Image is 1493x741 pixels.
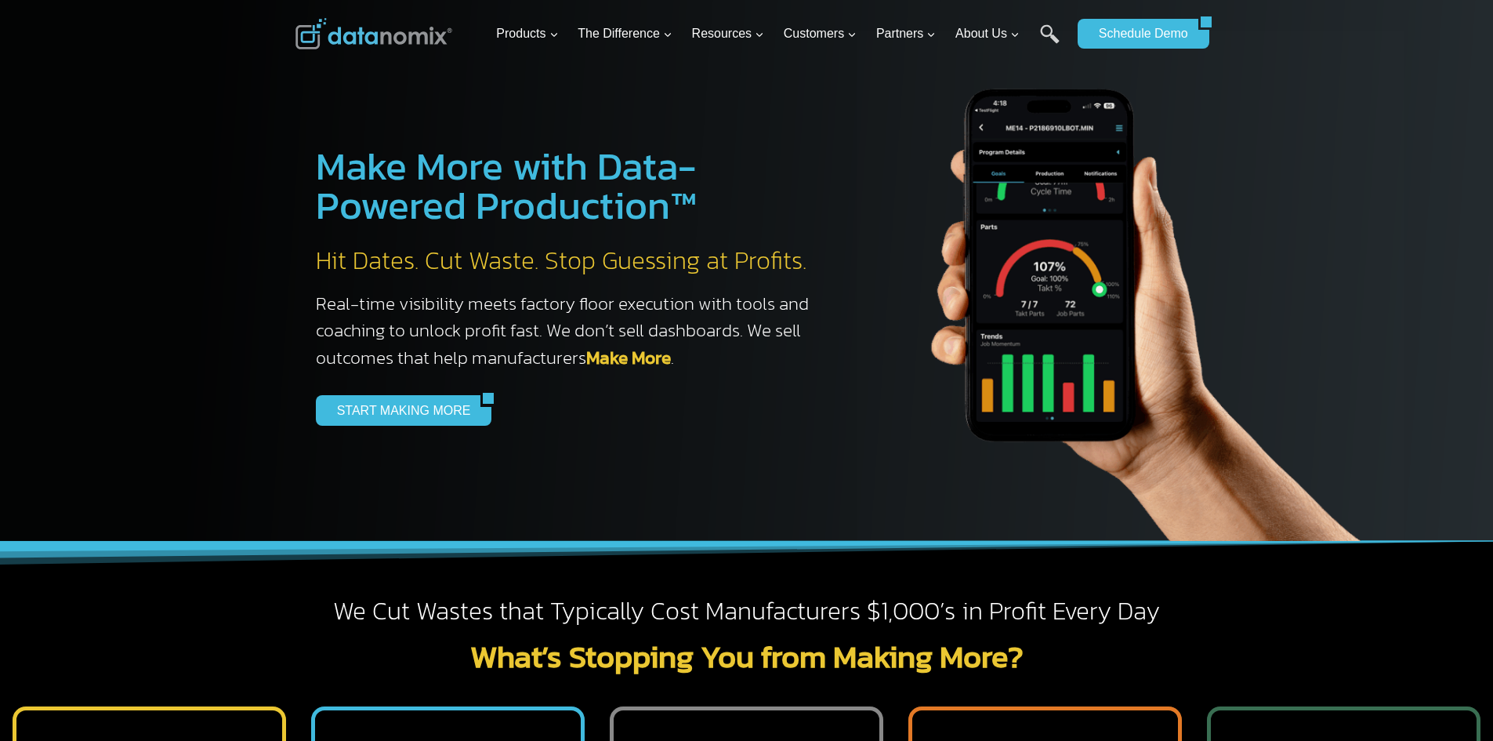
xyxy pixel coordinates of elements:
[955,24,1020,44] span: About Us
[295,641,1198,672] h2: What’s Stopping You from Making More?
[784,24,857,44] span: Customers
[1040,24,1060,60] a: Search
[316,147,825,225] h1: Make More with Data-Powered Production™
[857,31,1405,541] img: The Datanoix Mobile App available on Android and iOS Devices
[876,24,936,44] span: Partners
[316,395,481,425] a: START MAKING MORE
[1078,19,1198,49] a: Schedule Demo
[316,245,825,278] h2: Hit Dates. Cut Waste. Stop Guessing at Profits.
[295,18,452,49] img: Datanomix
[692,24,764,44] span: Resources
[578,24,672,44] span: The Difference
[496,24,558,44] span: Products
[316,290,825,372] h3: Real-time visibility meets factory floor execution with tools and coaching to unlock profit fast....
[295,595,1198,628] h2: We Cut Wastes that Typically Cost Manufacturers $1,000’s in Profit Every Day
[8,463,259,733] iframe: Popup CTA
[586,344,671,371] a: Make More
[490,9,1070,60] nav: Primary Navigation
